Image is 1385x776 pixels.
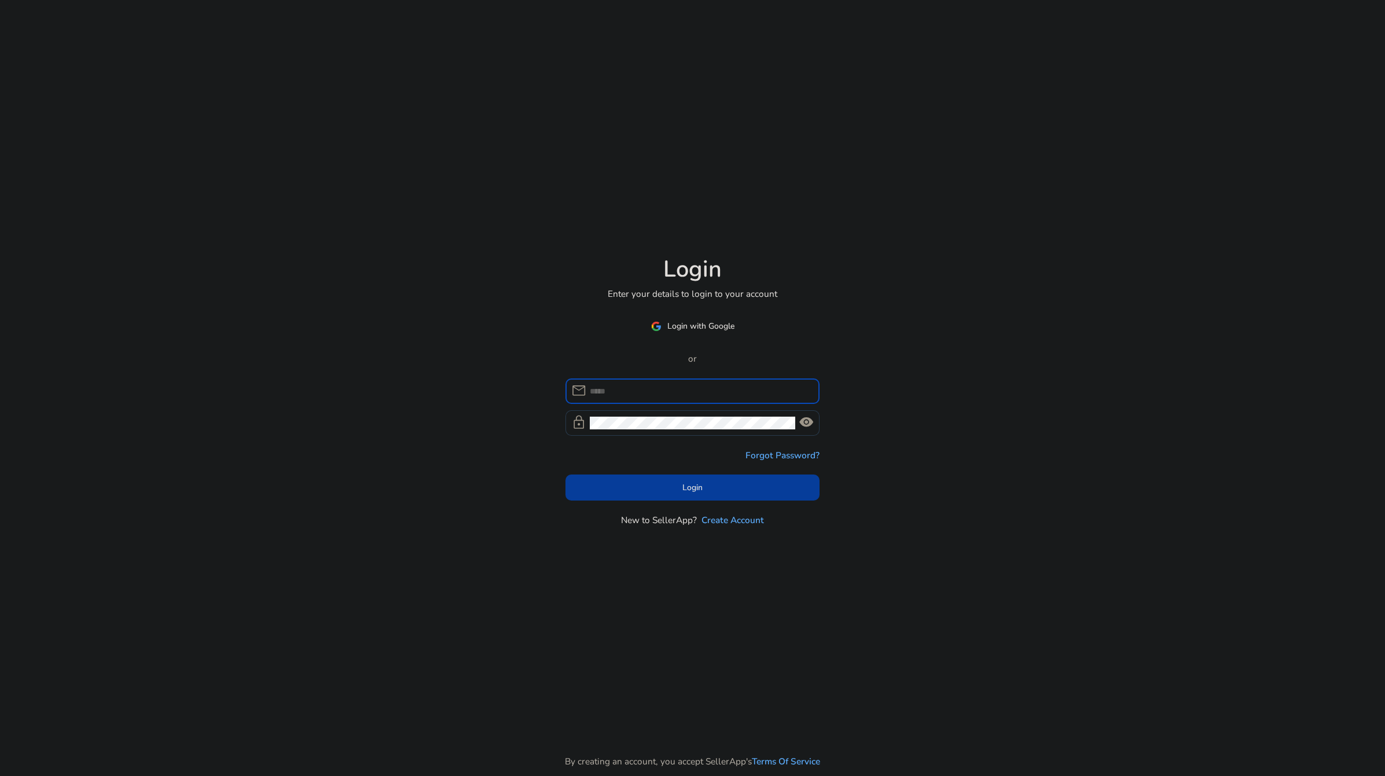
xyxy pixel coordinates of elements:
p: Enter your details to login to your account [608,287,777,300]
span: mail [571,383,586,398]
a: Terms Of Service [752,755,820,768]
span: Login with Google [667,320,734,332]
a: Create Account [701,513,764,527]
button: Login [565,475,820,501]
span: lock [571,415,586,430]
h1: Login [663,256,722,284]
p: New to SellerApp? [621,513,697,527]
span: Login [682,481,703,494]
img: google-logo.svg [651,321,662,332]
button: Login with Google [565,313,820,339]
span: visibility [799,415,814,430]
p: or [565,352,820,365]
a: Forgot Password? [745,448,820,462]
